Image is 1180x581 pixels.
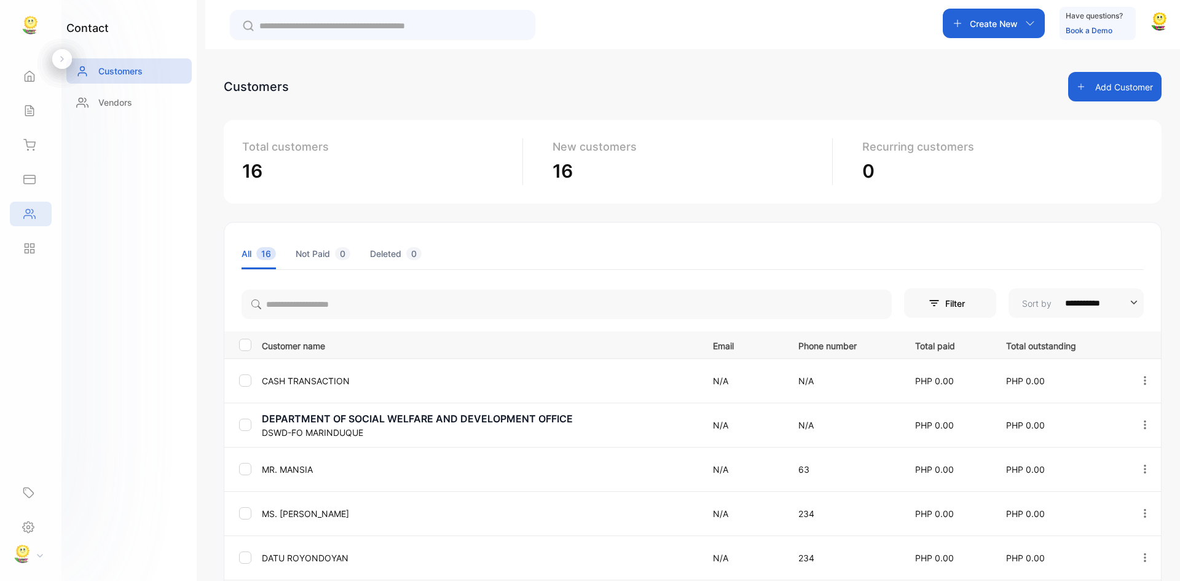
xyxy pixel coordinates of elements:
p: New customers [553,138,823,155]
button: Add Customer [1068,72,1162,101]
p: MR. MANSIA [262,463,698,476]
h1: contact [66,20,109,36]
span: 0 [335,247,350,260]
p: Create New [970,17,1018,30]
p: N/A [798,419,890,432]
p: CASH TRANSACTION [262,374,698,387]
div: Customers [224,77,289,96]
p: Have questions? [1066,10,1123,22]
p: 234 [798,507,890,520]
p: Total outstanding [1006,337,1114,352]
img: profile [14,545,32,563]
p: Email [713,337,773,352]
span: PHP 0.00 [1006,376,1045,386]
span: 0 [406,247,422,260]
button: avatar [1150,9,1169,38]
p: Customers [98,65,143,77]
a: Customers [66,58,192,84]
p: N/A [713,463,773,476]
p: N/A [713,507,773,520]
a: Book a Demo [1066,26,1112,35]
span: PHP 0.00 [915,376,954,386]
button: Create New [943,9,1045,38]
p: Phone number [798,337,890,352]
p: 16 [553,157,823,185]
img: avatar [1150,12,1169,31]
li: Not Paid [296,238,350,269]
span: PHP 0.00 [915,420,954,430]
p: 234 [798,551,890,564]
p: Total customers [242,138,513,155]
p: 0 [862,157,1133,185]
span: PHP 0.00 [1006,508,1045,519]
p: DSWD-FO MARINDUQUE [262,426,698,439]
span: PHP 0.00 [915,553,954,563]
p: Sort by [1022,297,1052,310]
p: Recurring customers [862,138,1133,155]
span: PHP 0.00 [915,508,954,519]
li: Deleted [370,238,422,269]
p: 63 [798,463,890,476]
span: PHP 0.00 [1006,420,1045,430]
span: 16 [256,247,276,260]
p: Total paid [915,337,981,352]
button: Sort by [1009,288,1144,318]
span: PHP 0.00 [915,464,954,475]
span: PHP 0.00 [1006,464,1045,475]
p: N/A [798,374,890,387]
p: DEPARTMENT OF SOCIAL WELFARE AND DEVELOPMENT OFFICE [262,411,698,426]
a: Vendors [66,90,192,115]
p: 16 [242,157,513,185]
p: N/A [713,374,773,387]
span: PHP 0.00 [1006,553,1045,563]
p: N/A [713,551,773,564]
p: MS. [PERSON_NAME] [262,507,698,520]
p: N/A [713,419,773,432]
img: logo [22,16,40,34]
li: All [242,238,276,269]
p: Customer name [262,337,698,352]
p: DATU ROYONDOYAN [262,551,698,564]
iframe: LiveChat chat widget [1128,529,1180,581]
p: Vendors [98,96,132,109]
